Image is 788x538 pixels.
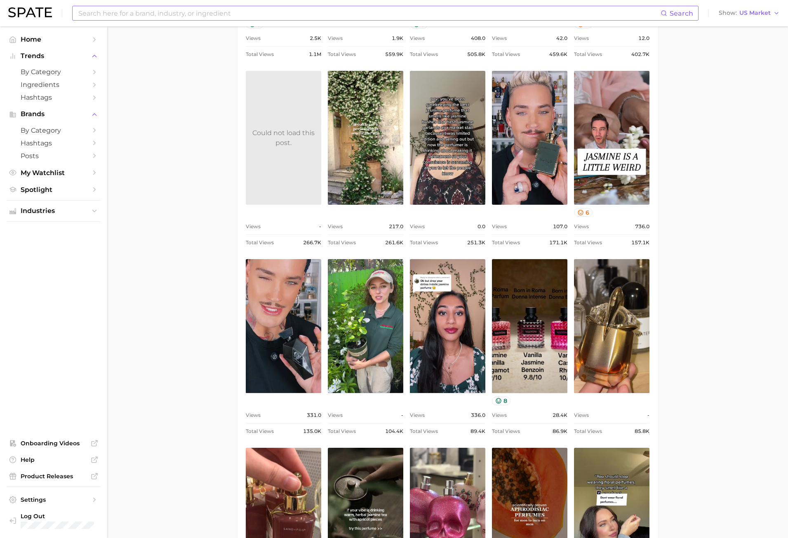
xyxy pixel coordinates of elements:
span: Total Views [328,426,356,436]
span: Log Out [21,512,101,520]
span: Product Releases [21,473,87,480]
span: 402.7k [631,49,649,59]
span: 0.0 [478,222,485,232]
span: 135.0k [303,426,321,436]
a: Onboarding Videos [7,437,101,449]
span: Brands [21,110,87,118]
span: Views [328,222,343,232]
span: Views [574,410,589,420]
span: Views [574,222,589,232]
span: 505.8k [467,49,485,59]
span: Views [492,33,507,43]
span: Total Views [246,426,274,436]
span: 157.1k [631,238,649,248]
a: Home [7,33,101,46]
span: 336.0 [471,410,485,420]
span: Onboarding Videos [21,440,87,447]
span: 331.0 [307,410,321,420]
span: by Category [21,126,87,134]
a: Product Releases [7,470,101,482]
button: 8 [492,397,510,405]
a: Help [7,454,101,466]
span: 408.0 [471,33,485,43]
a: Could not load this post. [246,71,321,205]
span: Ingredients [21,81,87,89]
span: 85.8k [635,426,649,436]
span: Spotlight [21,186,87,194]
span: Views [328,33,343,43]
a: by Category [7,65,101,78]
span: by Category [21,68,87,76]
span: Trends [21,52,87,60]
span: US Market [739,11,771,15]
span: Posts [21,152,87,160]
a: Hashtags [7,91,101,104]
span: 1.9k [392,33,403,43]
span: 2.5k [310,33,321,43]
span: 736.0 [635,222,649,232]
span: Views [574,33,589,43]
span: 459.6k [549,49,567,59]
span: Views [492,222,507,232]
a: by Category [7,124,101,137]
span: Views [410,33,425,43]
span: Show [719,11,737,15]
span: Views [246,33,261,43]
span: 261.6k [385,238,403,248]
button: Industries [7,205,101,217]
span: Total Views [492,238,520,248]
span: Help [21,456,87,463]
a: Settings [7,494,101,506]
span: 104.4k [385,426,403,436]
span: Home [21,35,87,43]
a: Posts [7,150,101,162]
span: Total Views [574,238,602,248]
span: - [647,410,649,420]
span: 266.7k [303,238,321,248]
span: Views [410,222,425,232]
span: Total Views [492,49,520,59]
span: 559.9k [385,49,403,59]
input: Search here for a brand, industry, or ingredient [78,6,661,20]
a: Spotlight [7,183,101,196]
a: Ingredients [7,78,101,91]
span: Total Views [410,426,438,436]
span: Total Views [246,238,274,248]
span: Views [246,222,261,232]
span: 86.9k [553,426,567,436]
span: Hashtags [21,94,87,101]
span: 107.0 [553,222,567,232]
span: Total Views [246,49,274,59]
span: 42.0 [556,33,567,43]
a: Log out. Currently logged in with e-mail jacob.demos@robertet.com. [7,510,101,531]
span: Views [328,410,343,420]
button: ShowUS Market [717,8,782,19]
span: 1.1m [309,49,321,59]
span: 217.0 [389,222,403,232]
button: 6 [574,208,593,217]
span: Views [246,410,261,420]
span: Search [670,9,693,17]
span: Total Views [492,426,520,436]
span: Total Views [574,49,602,59]
span: Total Views [328,238,356,248]
span: Total Views [410,49,438,59]
span: Views [492,410,507,420]
span: Total Views [574,426,602,436]
span: 12.0 [638,33,649,43]
button: Brands [7,108,101,120]
div: Could not load this post. [246,128,321,148]
span: 28.4k [553,410,567,420]
span: 251.3k [467,238,485,248]
span: Total Views [328,49,356,59]
span: Hashtags [21,139,87,147]
button: Trends [7,50,101,62]
span: Settings [21,496,87,503]
span: My Watchlist [21,169,87,177]
span: Total Views [410,238,438,248]
a: My Watchlist [7,166,101,179]
span: - [401,410,403,420]
span: Views [410,410,425,420]
span: 89.4k [470,426,485,436]
a: Hashtags [7,137,101,150]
